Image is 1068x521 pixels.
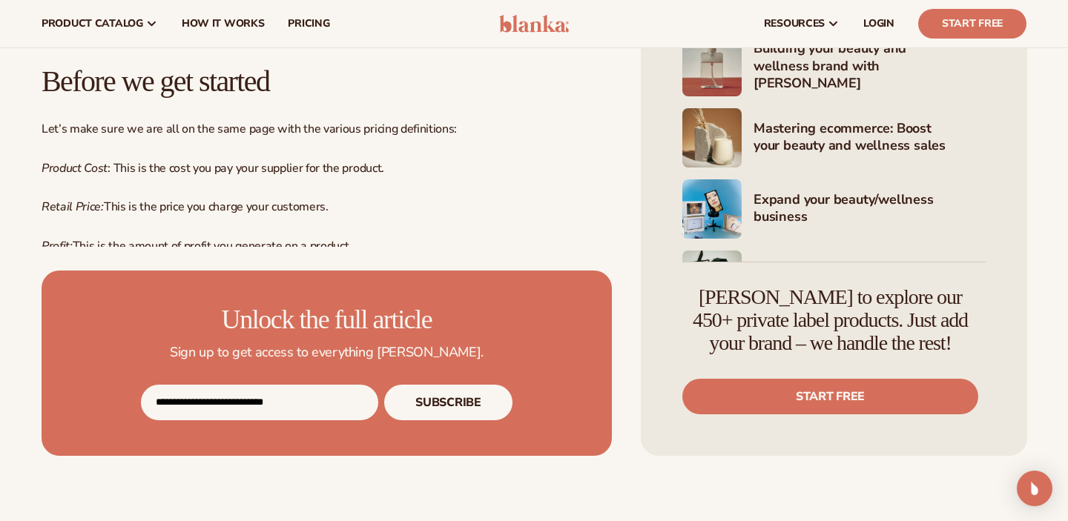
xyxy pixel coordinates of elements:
[42,238,73,254] em: Profit:
[42,199,104,215] em: Retail Price:
[682,108,742,167] img: Shopify Image 3
[682,379,978,414] a: Start free
[182,18,265,30] span: How It Works
[42,122,612,137] p: Let’s make sure we are all on the same page with the various pricing definitions:
[65,306,588,333] h3: Unlock the full article
[682,37,986,96] a: Shopify Image 2 Building your beauty and wellness brand with [PERSON_NAME]
[863,18,894,30] span: LOGIN
[42,160,108,176] em: Product Cost
[682,37,742,96] img: Shopify Image 2
[682,108,986,167] a: Shopify Image 3 Mastering ecommerce: Boost your beauty and wellness sales
[682,250,986,310] a: Shopify Image 5 Marketing your beauty and wellness brand 101
[65,345,588,361] p: Sign up to get access to everything [PERSON_NAME].
[499,15,570,33] img: logo
[141,385,378,420] input: Email address
[42,161,612,176] p: : This is the cost you pay your supplier for the product.
[682,179,742,239] img: Shopify Image 4
[384,385,512,420] button: Subscribe
[42,65,612,98] h2: Before we get started
[1017,471,1052,506] div: Open Intercom Messenger
[42,18,143,30] span: product catalog
[682,179,986,239] a: Shopify Image 4 Expand your beauty/wellness business
[754,120,986,156] h4: Mastering ecommerce: Boost your beauty and wellness sales
[42,199,612,215] p: This is the price you charge your customers.
[288,18,329,30] span: pricing
[764,18,825,30] span: resources
[918,9,1026,39] a: Start Free
[754,40,986,93] h4: Building your beauty and wellness brand with [PERSON_NAME]
[682,286,978,354] h4: [PERSON_NAME] to explore our 450+ private label products. Just add your brand – we handle the rest!
[42,239,612,254] p: This is the amount of profit you generate on a product.
[754,191,986,228] h4: Expand your beauty/wellness business
[682,250,742,310] img: Shopify Image 5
